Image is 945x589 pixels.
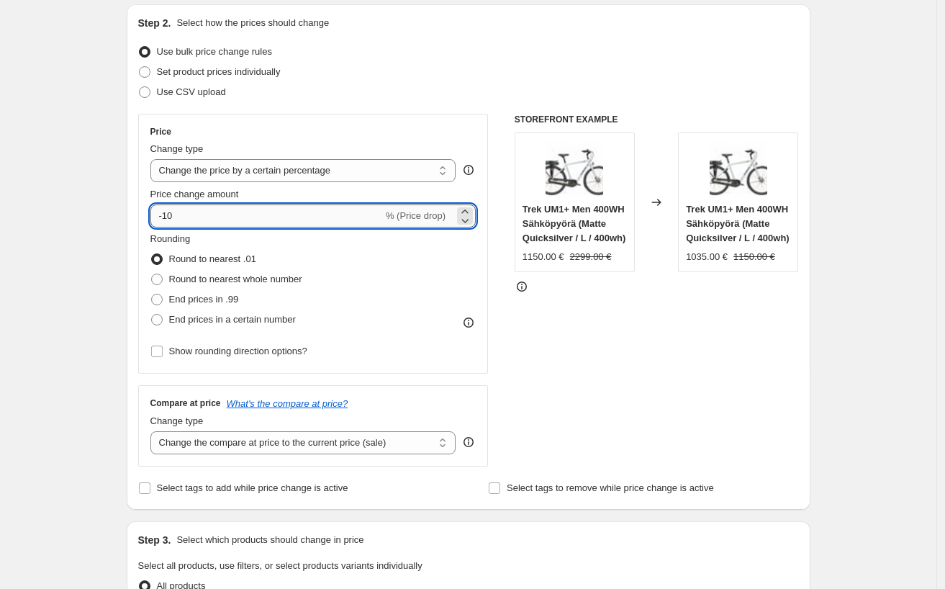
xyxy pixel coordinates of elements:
[150,189,239,199] span: Price change amount
[150,126,171,138] h3: Price
[169,314,296,325] span: End prices in a certain number
[138,16,171,30] h2: Step 2.
[686,204,790,243] span: Trek UM1+ Men 400WH Sähköpyörä (Matte Quicksilver / L / 400wh)
[138,560,422,571] span: Select all products, use filters, or select products variants individually
[169,294,239,305] span: End prices in .99
[546,140,603,198] img: 1972640-2018-a-1-um1-plus-men-matte-quicksilver_orig_68e6a9a0-3ffb-4e84-8129-10ca875360d7_80x.jpg
[138,533,171,547] h2: Step 3.
[150,397,221,409] h3: Compare at price
[710,140,767,198] img: 1972640-2018-a-1-um1-plus-men-matte-quicksilver_orig_68e6a9a0-3ffb-4e84-8129-10ca875360d7_80x.jpg
[686,250,728,264] div: 1035.00 €
[169,346,307,356] span: Show rounding direction options?
[523,204,626,243] span: Trek UM1+ Men 400WH Sähköpyörä (Matte Quicksilver / L / 400wh)
[150,204,383,228] input: -15
[150,143,204,154] span: Change type
[461,435,476,449] div: help
[157,46,272,57] span: Use bulk price change rules
[570,250,612,264] strike: 2299.00 €
[176,16,329,30] p: Select how the prices should change
[515,114,799,125] h6: STOREFRONT EXAMPLE
[150,233,191,244] span: Rounding
[169,274,302,284] span: Round to nearest whole number
[176,533,363,547] p: Select which products should change in price
[157,86,226,97] span: Use CSV upload
[507,482,714,493] span: Select tags to remove while price change is active
[150,415,204,426] span: Change type
[157,66,281,77] span: Set product prices individually
[157,482,348,493] span: Select tags to add while price change is active
[733,250,775,264] strike: 1150.00 €
[523,250,564,264] div: 1150.00 €
[461,163,476,177] div: help
[227,398,348,409] button: What's the compare at price?
[386,210,446,221] span: % (Price drop)
[169,253,256,264] span: Round to nearest .01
